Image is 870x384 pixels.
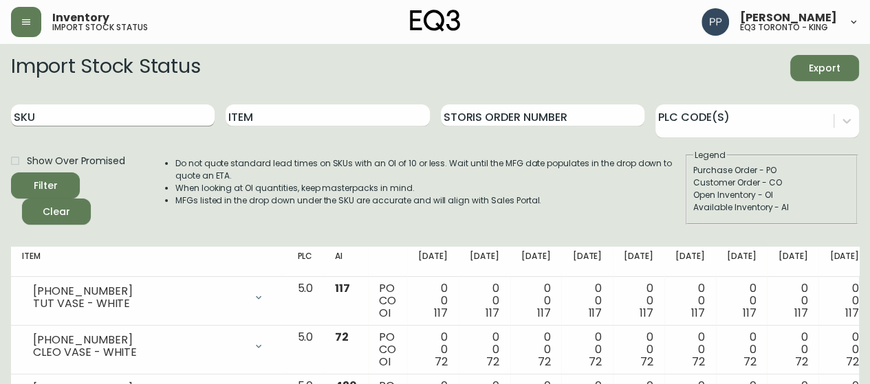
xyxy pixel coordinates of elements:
div: Filter [34,177,58,194]
div: 0 0 [572,331,602,368]
div: 0 0 [418,331,448,368]
th: [DATE] [716,247,768,277]
img: logo [410,10,461,32]
div: 0 0 [572,282,602,319]
div: PO CO [379,331,396,368]
span: OI [379,305,391,321]
span: 72 [640,354,653,370]
span: [PERSON_NAME] [740,12,837,23]
div: 0 0 [624,282,653,319]
div: 0 0 [418,282,448,319]
div: 0 0 [778,331,807,368]
th: [DATE] [664,247,716,277]
span: 72 [486,354,499,370]
li: When looking at OI quantities, keep masterpacks in mind. [175,182,684,194]
div: Open Inventory - OI [693,189,850,201]
div: Available Inventory - AI [693,201,850,214]
span: 72 [589,354,602,370]
span: 117 [845,305,859,321]
th: AI [324,247,368,277]
th: PLC [286,247,324,277]
span: Inventory [52,12,109,23]
div: 0 0 [829,282,859,319]
span: 117 [691,305,705,321]
div: Purchase Order - PO [693,164,850,177]
span: Export [801,60,848,77]
div: Customer Order - CO [693,177,850,189]
span: 72 [435,354,448,370]
th: [DATE] [510,247,562,277]
span: 117 [743,305,757,321]
span: 72 [692,354,705,370]
th: Item [11,247,286,277]
h5: import stock status [52,23,148,32]
th: [DATE] [767,247,818,277]
h2: Import Stock Status [11,55,200,81]
span: 117 [537,305,551,321]
span: 72 [743,354,757,370]
div: 32w × 35d × 33h [41,79,190,91]
div: 0 0 [675,331,705,368]
td: 5.0 [286,326,324,374]
span: 117 [794,305,807,321]
span: Clear [33,203,80,221]
span: 117 [335,280,350,296]
div: From [41,97,190,109]
div: 0 0 [521,282,551,319]
span: 72 [794,354,807,370]
div: 0 0 [470,331,499,368]
div: 0 0 [727,331,757,368]
button: Clear [22,199,91,225]
div: TUT VASE - WHITE [33,297,245,310]
div: [PHONE_NUMBER]CLEO VASE - WHITE [22,331,275,361]
button: Filter [11,172,80,199]
img: 93ed64739deb6bac3372f15ae91c6632 [702,8,729,36]
th: [DATE] [818,247,870,277]
li: MFGs listed in the drop down under the SKU are accurate and will align with Sales Portal. [175,194,684,207]
div: 0 0 [675,282,705,319]
button: Export [790,55,859,81]
li: Do not quote standard lead times on SKUs with an OI of 10 or less. Wait until the MFG date popula... [175,157,684,182]
div: 0 0 [470,282,499,319]
div: 0 0 [521,331,551,368]
div: CLEO VASE - WHITE [33,346,245,359]
th: [DATE] [459,247,510,277]
div: Reverie Low Arm Chair [41,56,190,74]
div: 0 0 [727,282,757,319]
div: [PHONE_NUMBER] [33,285,245,297]
span: 117 [434,305,448,321]
span: 117 [640,305,653,321]
div: 0 0 [829,331,859,368]
span: Show Over Promised [27,154,125,168]
div: [PHONE_NUMBER] [33,334,245,346]
div: PO CO [379,282,396,319]
span: 72 [335,329,349,345]
span: 72 [846,354,859,370]
div: 0 0 [778,282,807,319]
span: OI [379,354,391,370]
span: 117 [486,305,499,321]
div: [PHONE_NUMBER]TUT VASE - WHITE [22,282,275,313]
span: 72 [538,354,551,370]
div: 0 0 [624,331,653,368]
th: [DATE] [613,247,664,277]
td: 5.0 [286,277,324,326]
span: 117 [588,305,602,321]
legend: Legend [693,149,727,161]
th: [DATE] [407,247,459,277]
h5: eq3 toronto - king [740,23,828,32]
th: [DATE] [561,247,613,277]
